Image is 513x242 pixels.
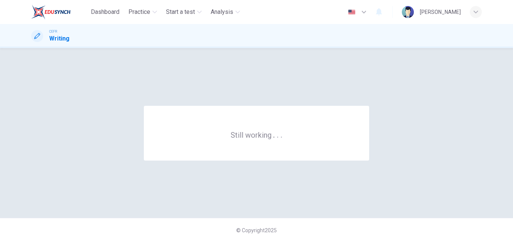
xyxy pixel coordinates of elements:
[347,9,356,15] img: en
[91,8,119,17] span: Dashboard
[31,5,88,20] a: EduSynch logo
[402,6,414,18] img: Profile picture
[166,8,195,17] span: Start a test
[280,128,283,140] h6: .
[49,34,69,43] h1: Writing
[88,5,122,19] button: Dashboard
[208,5,243,19] button: Analysis
[31,5,71,20] img: EduSynch logo
[125,5,160,19] button: Practice
[163,5,205,19] button: Start a test
[211,8,233,17] span: Analysis
[128,8,150,17] span: Practice
[49,29,57,34] span: CEFR
[236,227,277,233] span: © Copyright 2025
[231,130,283,140] h6: Still working
[420,8,461,17] div: [PERSON_NAME]
[273,128,275,140] h6: .
[276,128,279,140] h6: .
